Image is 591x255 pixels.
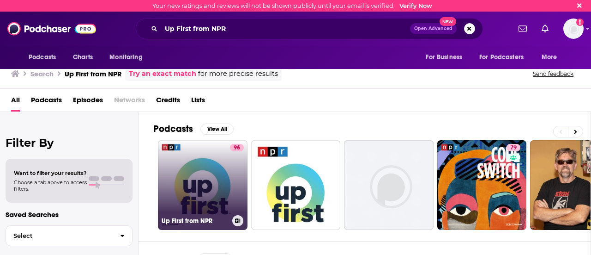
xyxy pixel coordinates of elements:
[191,93,205,112] a: Lists
[563,19,584,39] button: Show profile menu
[479,51,524,64] span: For Podcasters
[30,69,54,78] h3: Search
[510,143,517,153] span: 79
[14,170,87,176] span: Want to filter your results?
[200,124,234,135] button: View All
[162,217,229,225] h3: Up First from NPR
[410,23,457,34] button: Open AdvancedNew
[542,51,557,64] span: More
[114,93,145,112] span: Networks
[22,49,68,66] button: open menu
[6,136,133,149] h2: Filter By
[414,26,452,31] span: Open Advanced
[73,51,93,64] span: Charts
[67,49,98,66] a: Charts
[399,2,432,9] a: Verify Now
[563,19,584,39] span: Logged in as celadonmarketing
[198,68,278,79] span: for more precise results
[6,225,133,246] button: Select
[515,21,531,37] a: Show notifications dropdown
[153,123,193,135] h2: Podcasts
[230,144,244,151] a: 96
[563,19,584,39] img: User Profile
[535,49,569,66] button: open menu
[440,17,456,26] span: New
[136,18,483,39] div: Search podcasts, credits, & more...
[129,68,196,79] a: Try an exact match
[161,21,410,36] input: Search podcasts, credits, & more...
[576,19,584,26] svg: Email not verified
[507,144,520,151] a: 79
[419,49,474,66] button: open menu
[156,93,180,112] a: Credits
[538,21,552,37] a: Show notifications dropdown
[11,93,20,112] a: All
[29,51,56,64] span: Podcasts
[73,93,103,112] a: Episodes
[6,210,133,219] p: Saved Searches
[7,20,96,37] img: Podchaser - Follow, Share and Rate Podcasts
[6,233,113,239] span: Select
[530,70,576,78] button: Send feedback
[65,69,121,78] h3: Up First from NPR
[473,49,537,66] button: open menu
[14,179,87,192] span: Choose a tab above to access filters.
[437,140,527,230] a: 79
[152,2,432,9] div: Your new ratings and reviews will not be shown publicly until your email is verified.
[103,49,154,66] button: open menu
[31,93,62,112] a: Podcasts
[153,123,234,135] a: PodcastsView All
[426,51,462,64] span: For Business
[234,143,240,153] span: 96
[158,140,247,230] a: 96Up First from NPR
[109,51,142,64] span: Monitoring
